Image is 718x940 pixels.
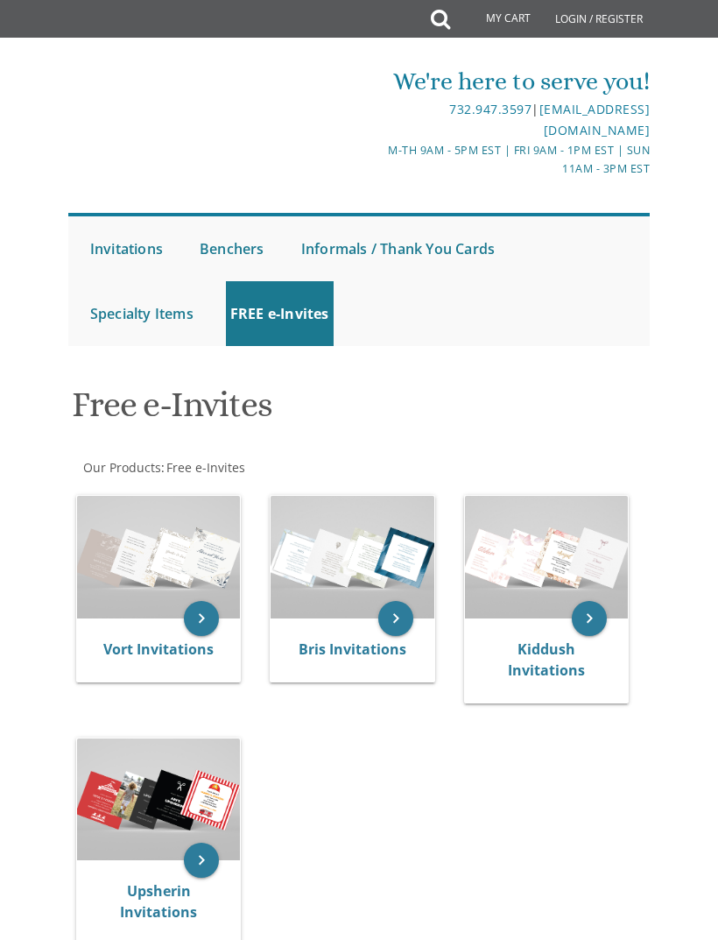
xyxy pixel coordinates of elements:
a: keyboard_arrow_right [184,601,219,636]
a: [EMAIL_ADDRESS][DOMAIN_NAME] [539,101,651,138]
img: Kiddush Invitations [465,496,628,618]
a: Specialty Items [86,281,198,346]
a: Informals / Thank You Cards [297,216,499,281]
a: Free e-Invites [165,459,245,476]
a: keyboard_arrow_right [184,843,219,878]
img: Vort Invitations [77,496,240,618]
div: | [360,99,650,141]
a: Kiddush Invitations [508,640,585,680]
div: We're here to serve you! [360,64,650,99]
a: keyboard_arrow_right [378,601,413,636]
a: Invitations [86,216,167,281]
img: Bris Invitations [271,496,433,618]
a: Our Products [81,459,161,476]
a: keyboard_arrow_right [572,601,607,636]
div: M-Th 9am - 5pm EST | Fri 9am - 1pm EST | Sun 11am - 3pm EST [360,141,650,179]
a: 732.947.3597 [449,101,531,117]
img: Upsherin Invitations [77,739,240,861]
a: Bris Invitations [299,640,406,659]
div: : [68,459,650,477]
span: Free e-Invites [166,459,245,476]
a: Vort Invitations [103,640,214,659]
h1: Free e-Invites [72,385,645,437]
a: FREE e-Invites [226,281,334,346]
a: My Cart [448,2,543,37]
a: Benchers [195,216,269,281]
a: Upsherin Invitations [120,881,197,922]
